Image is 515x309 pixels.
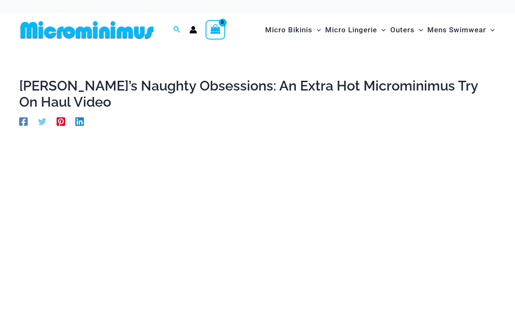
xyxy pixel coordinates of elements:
[19,116,28,125] a: Facebook
[263,17,323,43] a: Micro BikinisMenu ToggleMenu Toggle
[390,19,415,41] span: Outers
[206,20,225,40] a: View Shopping Cart, empty
[486,19,495,41] span: Menu Toggle
[427,19,486,41] span: Mens Swimwear
[415,19,423,41] span: Menu Toggle
[17,20,157,40] img: MM SHOP LOGO FLAT
[19,78,496,111] h1: [PERSON_NAME]’s Naughty Obsessions: An Extra Hot Microminimus Try On Haul Video
[262,16,498,44] nav: Site Navigation
[38,116,46,125] a: Twitter
[173,25,181,35] a: Search icon link
[189,26,197,34] a: Account icon link
[57,116,65,125] a: Pinterest
[265,19,312,41] span: Micro Bikinis
[75,116,84,125] a: Linkedin
[312,19,321,41] span: Menu Toggle
[388,17,425,43] a: OutersMenu ToggleMenu Toggle
[323,17,388,43] a: Micro LingerieMenu ToggleMenu Toggle
[377,19,386,41] span: Menu Toggle
[425,17,497,43] a: Mens SwimwearMenu ToggleMenu Toggle
[325,19,377,41] span: Micro Lingerie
